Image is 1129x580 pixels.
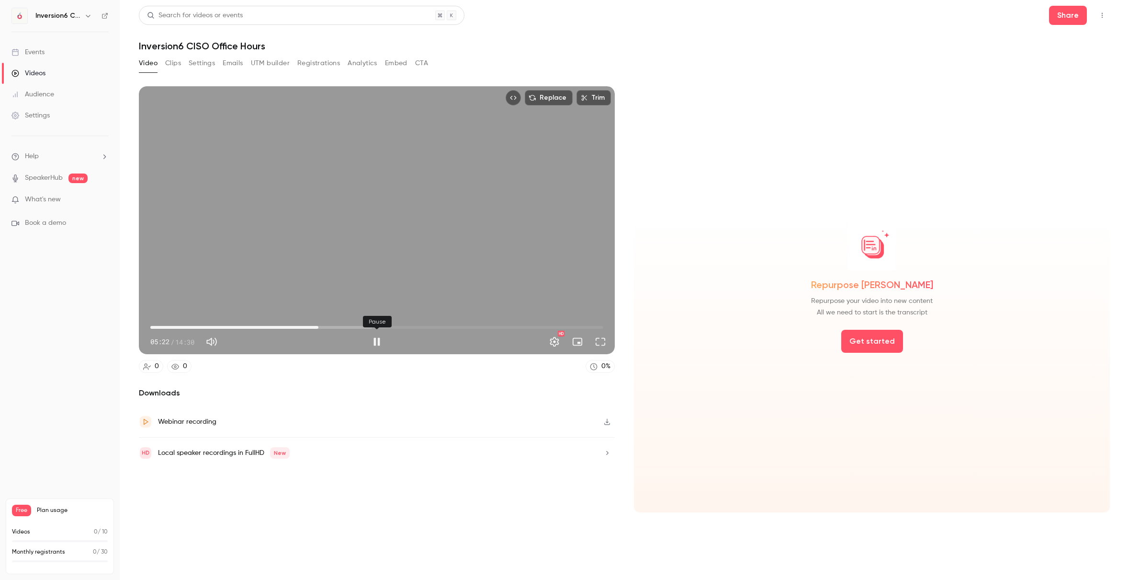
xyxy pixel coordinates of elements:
[558,331,564,336] div: HD
[150,337,194,347] div: 05:22
[11,111,50,120] div: Settings
[35,11,80,21] h6: Inversion6 CISO Office Hours
[139,360,163,373] a: 0
[25,195,61,205] span: What's new
[251,56,290,71] button: UTM builder
[165,56,181,71] button: Clips
[202,332,221,351] button: Mute
[158,416,216,428] div: Webinar recording
[139,40,1110,52] h1: Inversion6 CISO Office Hours
[12,505,31,516] span: Free
[576,90,611,105] button: Trim
[158,447,290,459] div: Local speaker recordings in FullHD
[11,69,45,78] div: Videos
[12,548,65,557] p: Monthly registrants
[11,151,108,162] li: help-dropdown-opener
[189,56,215,71] button: Settings
[525,90,573,105] button: Replace
[11,90,54,99] div: Audience
[363,316,392,327] div: Pause
[25,218,66,228] span: Book a demo
[97,196,108,204] iframe: Noticeable Trigger
[545,332,564,351] button: Settings
[150,337,169,347] span: 05:22
[25,151,39,162] span: Help
[348,56,377,71] button: Analytics
[223,56,243,71] button: Emails
[591,332,610,351] button: Full screen
[12,528,30,536] p: Videos
[1049,6,1087,25] button: Share
[139,56,158,71] button: Video
[37,507,108,514] span: Plan usage
[93,548,108,557] p: / 30
[12,8,27,23] img: Inversion6 CISO Office Hours
[183,361,187,371] div: 0
[297,56,340,71] button: Registrations
[811,278,933,291] span: Repurpose [PERSON_NAME]
[94,528,108,536] p: / 10
[175,337,194,347] span: 14:30
[841,330,903,353] button: Get started
[139,387,615,399] h2: Downloads
[155,361,159,371] div: 0
[586,360,615,373] a: 0%
[93,549,97,555] span: 0
[68,174,88,183] span: new
[170,337,174,347] span: /
[415,56,428,71] button: CTA
[25,173,63,183] a: SpeakerHub
[568,332,587,351] button: Turn on miniplayer
[167,360,192,373] a: 0
[1095,8,1110,23] button: Top Bar Actions
[94,529,98,535] span: 0
[147,11,243,21] div: Search for videos or events
[270,447,290,459] span: New
[601,361,610,371] div: 0 %
[811,295,933,318] span: Repurpose your video into new content All we need to start is the transcript
[11,47,45,57] div: Events
[385,56,407,71] button: Embed
[367,332,386,351] button: Pause
[506,90,521,105] button: Embed video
